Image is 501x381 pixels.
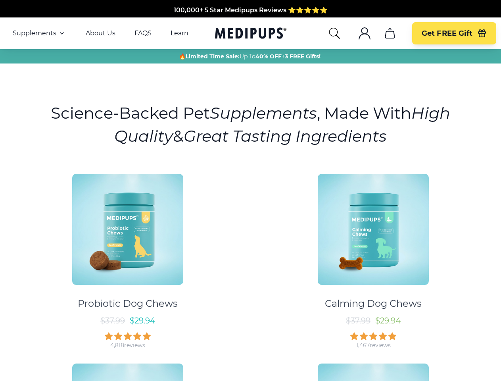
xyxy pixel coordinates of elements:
[254,167,493,349] a: Calming Dog Chews - MedipupsCalming Dog Chews$37.99$29.941,467reviews
[50,102,451,148] h1: Science-Backed Pet , Made With &
[8,167,247,349] a: Probiotic Dog Chews - MedipupsProbiotic Dog Chews$37.99$29.944,818reviews
[375,316,401,325] span: $ 29.94
[380,24,399,43] button: cart
[325,298,422,310] div: Calming Dog Chews
[422,29,472,38] span: Get FREE Gift
[119,6,382,14] span: Made In The [GEOGRAPHIC_DATA] from domestic & globally sourced ingredients
[318,174,429,285] img: Calming Dog Chews - Medipups
[171,29,188,37] a: Learn
[110,342,145,349] div: 4,818 reviews
[13,29,67,38] button: Supplements
[86,29,115,37] a: About Us
[356,342,391,349] div: 1,467 reviews
[179,52,321,60] span: 🔥 Up To +
[328,27,341,40] button: search
[355,24,374,43] button: account
[346,316,370,325] span: $ 37.99
[184,126,387,146] i: Great Tasting Ingredients
[412,22,496,44] button: Get FREE Gift
[215,26,286,42] a: Medipups
[210,103,317,123] i: Supplements
[100,316,125,325] span: $ 37.99
[13,29,56,37] span: Supplements
[130,316,155,325] span: $ 29.94
[78,298,178,310] div: Probiotic Dog Chews
[72,174,183,285] img: Probiotic Dog Chews - Medipups
[134,29,152,37] a: FAQS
